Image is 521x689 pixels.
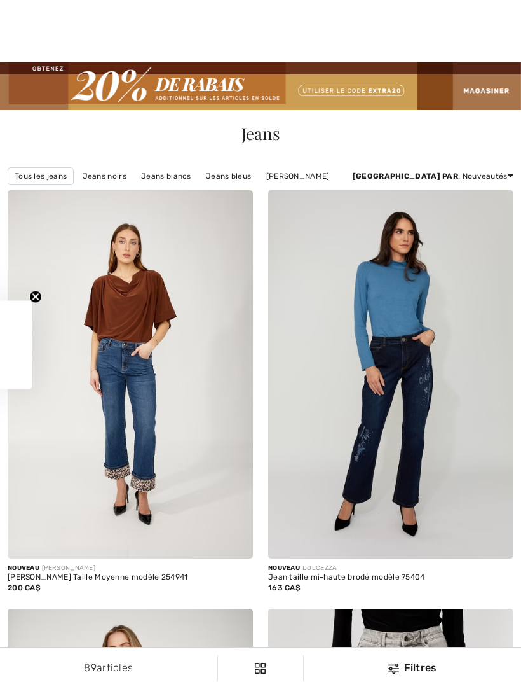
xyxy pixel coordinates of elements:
span: 163 CA$ [268,583,301,592]
img: Filtres [388,664,399,674]
img: Filtres [255,663,266,674]
img: Jean Léopard Taille Moyenne modèle 254941. Bleu [8,190,253,559]
div: [PERSON_NAME] Taille Moyenne modèle 254941 [8,573,253,582]
span: 200 CA$ [8,583,41,592]
a: [PERSON_NAME] [338,168,414,184]
div: Jean taille mi-haute brodé modèle 75404 [268,573,513,582]
div: DOLCEZZA [268,564,513,573]
a: Jeans bleus [200,168,257,184]
div: Filtres [311,660,513,676]
span: Nouveau [8,564,39,572]
span: 89 [84,662,97,674]
span: Nouveau [268,564,300,572]
div: : Nouveautés [353,171,513,182]
a: Tous les jeans [8,167,74,185]
a: [PERSON_NAME] [260,168,336,184]
a: Jeans noirs [76,168,133,184]
button: Close teaser [29,290,42,303]
a: Jeans blancs [135,168,198,184]
span: Jeans [241,122,280,144]
strong: [GEOGRAPHIC_DATA] par [353,172,458,181]
div: [PERSON_NAME] [8,564,253,573]
img: Jean taille mi-haute brodé modèle 75404. As sample [268,190,513,559]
